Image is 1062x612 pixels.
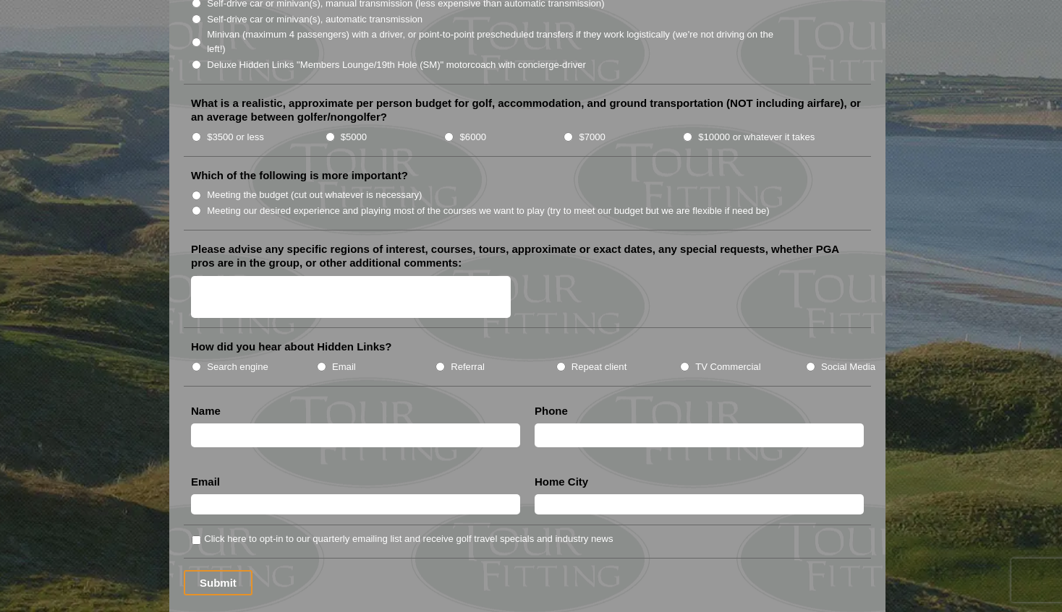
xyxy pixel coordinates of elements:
[451,360,485,374] label: Referral
[535,475,588,489] label: Home City
[207,27,789,56] label: Minivan (maximum 4 passengers) with a driver, or point-to-point prescheduled transfers if they wo...
[579,130,605,145] label: $7000
[207,188,422,202] label: Meeting the budget (cut out whatever is necessary)
[821,360,875,374] label: Social Media
[207,12,422,27] label: Self-drive car or minivan(s), automatic transmission
[191,96,864,124] label: What is a realistic, approximate per person budget for golf, accommodation, and ground transporta...
[184,570,252,595] input: Submit
[460,130,486,145] label: $6000
[695,360,760,374] label: TV Commercial
[572,360,627,374] label: Repeat client
[191,475,220,489] label: Email
[207,204,770,218] label: Meeting our desired experience and playing most of the courses we want to play (try to meet our b...
[207,130,264,145] label: $3500 or less
[698,130,815,145] label: $10000 or whatever it takes
[207,360,268,374] label: Search engine
[191,168,408,183] label: Which of the following is more important?
[332,360,356,374] label: Email
[204,532,613,546] label: Click here to opt-in to our quarterly emailing list and receive golf travel specials and industry...
[535,404,568,418] label: Phone
[341,130,367,145] label: $5000
[191,340,392,354] label: How did you hear about Hidden Links?
[191,404,221,418] label: Name
[207,58,586,72] label: Deluxe Hidden Links "Members Lounge/19th Hole (SM)" motorcoach with concierge-driver
[191,242,864,270] label: Please advise any specific regions of interest, courses, tours, approximate or exact dates, any s...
